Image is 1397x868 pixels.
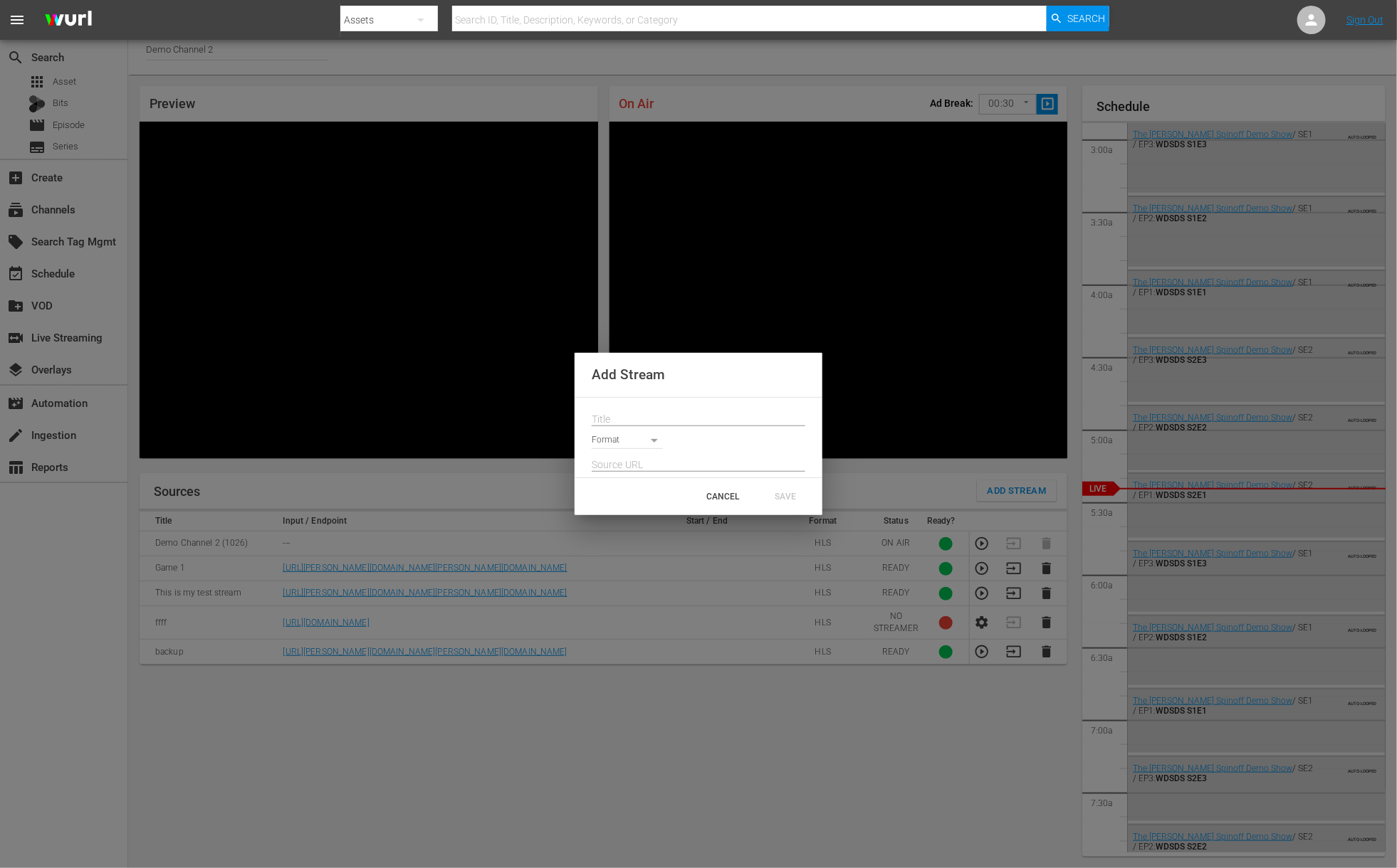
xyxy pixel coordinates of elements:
div: Format [592,432,663,451]
span: Add Stream [592,366,665,383]
button: CANCEL [691,484,754,509]
span: menu [9,11,26,28]
input: Title [592,408,805,430]
a: Sign Out [1346,14,1383,26]
input: Source URL [592,454,805,475]
img: ans4CAIJ8jUAAAAAAAAAAAAAAAAAAAAAAAAgQb4GAAAAAAAAAAAAAAAAAAAAAAAAJMjXAAAAAAAAAAAAAAAAAAAAAAAAgAT5G... [34,4,103,37]
span: Search [1067,6,1105,31]
button: SAVE [754,484,817,509]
